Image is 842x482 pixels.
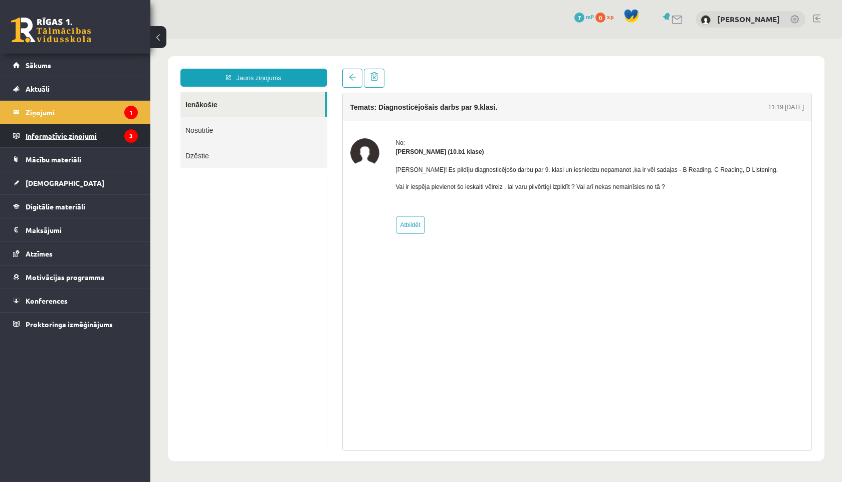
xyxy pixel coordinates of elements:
[200,65,347,73] h4: Temats: Diagnosticējošais darbs par 9.klasi.
[701,15,711,25] img: Elza Ellere
[13,101,138,124] a: Ziņojumi1
[586,13,594,21] span: mP
[607,13,613,21] span: xp
[246,127,627,136] p: [PERSON_NAME]! Es pildīju diagnosticējošo darbu par 9. klasi un iesniedzu nepamanot ,ka ir vēl sa...
[595,13,605,23] span: 0
[13,195,138,218] a: Digitālie materiāli
[13,289,138,312] a: Konferences
[246,177,275,195] a: Atbildēt
[13,313,138,336] a: Proktoringa izmēģinājums
[246,110,334,117] strong: [PERSON_NAME] (10.b1 klase)
[618,64,654,73] div: 11:19 [DATE]
[595,13,618,21] a: 0 xp
[13,171,138,194] a: [DEMOGRAPHIC_DATA]
[13,54,138,77] a: Sākums
[124,106,138,119] i: 1
[574,13,594,21] a: 7 mP
[26,273,105,282] span: Motivācijas programma
[26,101,138,124] legend: Ziņojumi
[11,18,91,43] a: Rīgas 1. Tālmācības vidusskola
[26,296,68,305] span: Konferences
[26,61,51,70] span: Sākums
[574,13,584,23] span: 7
[13,77,138,100] a: Aktuāli
[30,30,177,48] a: Jauns ziņojums
[26,124,138,147] legend: Informatīvie ziņojumi
[26,249,53,258] span: Atzīmes
[246,144,627,153] p: Vai ir iespēja pievienot šo ieskaiti vēlreiz , lai varu pilvērtīgi izpildīt ? Vai arī nekas nemai...
[30,79,176,104] a: Nosūtītie
[26,155,81,164] span: Mācību materiāli
[26,218,138,242] legend: Maksājumi
[13,242,138,265] a: Atzīmes
[124,129,138,143] i: 3
[30,53,175,79] a: Ienākošie
[13,218,138,242] a: Maksājumi
[246,100,627,109] div: No:
[13,148,138,171] a: Mācību materiāli
[200,100,229,129] img: Līva Grosa
[30,104,176,130] a: Dzēstie
[26,84,50,93] span: Aktuāli
[26,178,104,187] span: [DEMOGRAPHIC_DATA]
[13,124,138,147] a: Informatīvie ziņojumi3
[13,266,138,289] a: Motivācijas programma
[26,320,113,329] span: Proktoringa izmēģinājums
[26,202,85,211] span: Digitālie materiāli
[717,14,780,24] a: [PERSON_NAME]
